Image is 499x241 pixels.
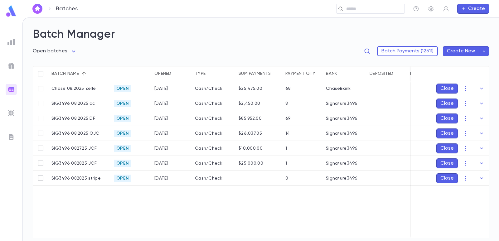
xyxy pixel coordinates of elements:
span: Open [114,86,131,91]
img: reports_grey.c525e4749d1bce6a11f5fe2a8de1b229.svg [7,38,15,46]
div: 69 [285,116,291,121]
div: Recorded [407,66,448,81]
img: imports_grey.530a8a0e642e233f2baf0ef88e8c9fcb.svg [7,109,15,117]
div: ChaseBank [326,86,351,91]
div: Cash/Check [192,141,235,156]
span: Open [114,161,131,166]
div: Payment qty [285,66,315,81]
div: Cash/Check [192,156,235,171]
div: Deposited [370,66,394,81]
div: Sum payments [235,66,282,81]
img: home_white.a664292cf8c1dea59945f0da9f25487c.svg [34,6,41,11]
div: Open batches [33,46,77,56]
p: SIG3496 08.2025 cc [51,101,95,106]
div: Signature3496 [326,176,358,181]
div: 1 [285,146,287,151]
div: 8/1/2025 [154,86,168,91]
div: 8 [285,101,288,106]
div: Signature3496 [326,131,358,136]
p: SIG3496 082825 JCF [51,161,97,166]
span: Open batches [33,49,67,54]
p: SIG3496 08.2025 DF [51,116,95,121]
span: Open [114,176,131,181]
div: Cash/Check [192,171,235,186]
button: Create New [443,46,479,56]
img: campaigns_grey.99e729a5f7ee94e3726e6486bddda8f1.svg [7,62,15,70]
div: 8/27/2025 [154,161,168,166]
div: Deposited [366,66,407,81]
span: Open [114,146,131,151]
div: Signature3496 [326,116,358,121]
div: Cash/Check [192,126,235,141]
div: Bank [323,66,366,81]
div: 14 [285,131,290,136]
div: Cash/Check [192,81,235,96]
div: 68 [285,86,291,91]
div: 8/1/2025 [154,116,168,121]
div: $10,000.00 [239,146,263,151]
button: Create [457,4,489,14]
div: 8/26/2025 [154,146,168,151]
button: Close [436,128,458,138]
img: letters_grey.7941b92b52307dd3b8a917253454ce1c.svg [7,133,15,141]
div: Payment qty [282,66,323,81]
img: batches_gradient.0a22e14384a92aa4cd678275c0c39cc4.svg [7,86,15,93]
button: Close [436,99,458,108]
p: Chase 08.2025 Zelle [51,86,96,91]
div: $85,952.00 [239,116,262,121]
div: 7/31/2025 [154,101,168,106]
span: Open [114,101,131,106]
div: Opened [154,66,172,81]
div: Type [195,66,206,81]
div: 0 [285,176,288,181]
button: Close [436,158,458,168]
p: Batches [56,5,78,12]
img: logo [5,5,17,17]
span: Open [114,116,131,121]
div: Cash/Check [192,96,235,111]
button: Close [436,84,458,94]
p: SIG3496 082825 stripe [51,176,101,181]
div: Recorded [410,66,434,81]
p: SIG3496 08.2025 OJC [51,131,99,136]
div: 8/27/2025 [154,176,168,181]
span: Open [114,131,131,136]
button: Sort [79,69,89,79]
button: Close [436,113,458,123]
p: SIG3496 082725 JCF [51,146,97,151]
div: Bank [326,66,337,81]
div: $25,475.00 [239,86,262,91]
button: Close [436,143,458,153]
button: Batch Payments (12511) [377,46,438,56]
div: 1 [285,161,287,166]
div: Signature3496 [326,161,358,166]
div: Type [192,66,235,81]
div: $2,450.00 [239,101,260,106]
div: Cash/Check [192,111,235,126]
div: Batch name [48,66,111,81]
div: Signature3496 [326,146,358,151]
div: Batch name [51,66,79,81]
div: Opened [151,66,192,81]
div: Sum payments [239,66,271,81]
div: $25,000.00 [239,161,263,166]
div: 8/1/2025 [154,131,168,136]
button: Close [436,173,458,183]
div: $26,037.05 [239,131,262,136]
h2: Batch Manager [33,28,489,41]
div: Signature3496 [326,101,358,106]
